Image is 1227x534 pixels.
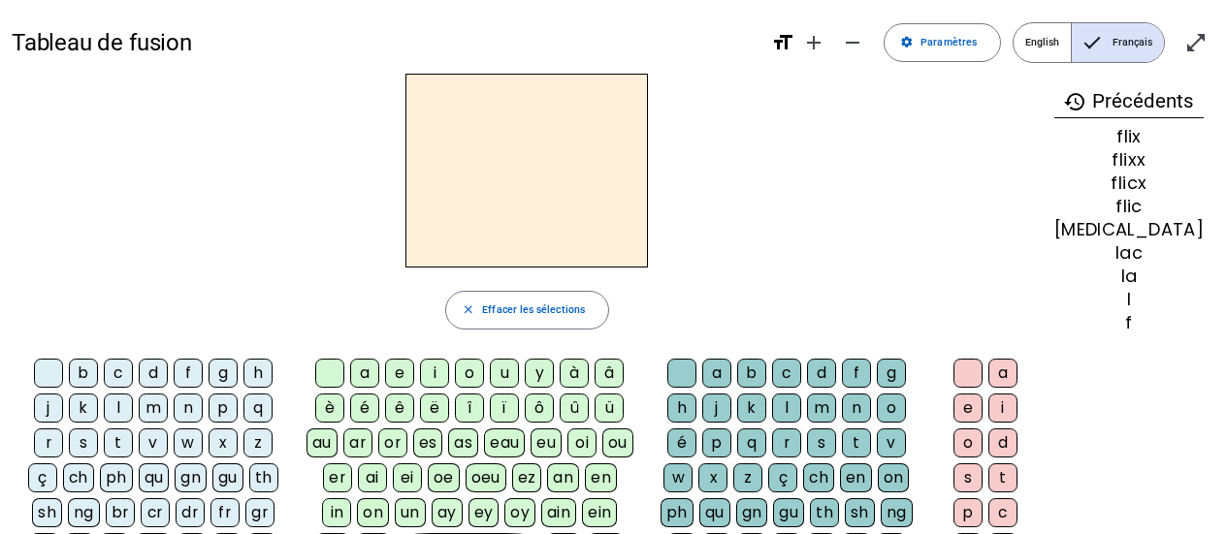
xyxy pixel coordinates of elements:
div: è [315,393,344,423]
div: r [772,428,801,457]
div: eau [484,428,525,457]
div: b [737,359,766,388]
div: f [1054,314,1204,331]
div: p [209,393,238,423]
div: v [877,428,906,457]
div: es [413,428,443,457]
div: o [455,359,484,388]
div: i [988,393,1017,423]
div: m [139,393,168,423]
div: a [702,359,731,388]
div: h [667,393,696,423]
div: un [395,498,426,527]
div: gn [175,463,207,492]
div: ay [432,498,463,527]
div: ê [385,393,414,423]
div: ng [881,498,913,527]
div: ë [420,393,449,423]
div: u [490,359,519,388]
div: oeu [466,463,506,492]
div: la [1054,267,1204,285]
div: au [307,428,338,457]
div: m [807,393,836,423]
div: ph [100,463,133,492]
div: é [350,393,379,423]
div: ar [343,428,372,457]
div: j [702,393,731,423]
div: f [174,359,203,388]
div: ch [803,463,834,492]
mat-icon: history [1063,90,1086,113]
div: er [323,463,352,492]
div: t [104,428,133,457]
div: a [988,359,1017,388]
div: c [772,359,801,388]
div: c [988,498,1017,527]
div: th [249,463,278,492]
div: br [106,498,135,527]
div: oe [428,463,460,492]
div: û [560,393,589,423]
div: qu [139,463,170,492]
mat-icon: close [462,303,475,317]
div: q [737,428,766,457]
div: n [174,393,203,423]
div: é [667,428,696,457]
div: o [877,393,906,423]
div: r [34,428,63,457]
h1: Tableau de fusion [12,19,759,66]
div: as [448,428,478,457]
div: s [69,428,98,457]
div: j [34,393,63,423]
div: s [807,428,836,457]
div: gu [212,463,243,492]
div: sh [32,498,62,527]
div: a [350,359,379,388]
span: Français [1072,23,1164,62]
div: ph [661,498,694,527]
div: flixx [1054,151,1204,169]
div: l [104,393,133,423]
div: n [842,393,871,423]
mat-icon: remove [841,31,864,54]
div: q [243,393,273,423]
div: ng [68,498,100,527]
mat-icon: open_in_full [1184,31,1208,54]
div: l [1054,291,1204,308]
div: p [702,428,731,457]
div: k [737,393,766,423]
div: ey [468,498,500,527]
div: o [953,428,983,457]
div: g [877,359,906,388]
div: oy [504,498,535,527]
div: gr [245,498,274,527]
div: ai [358,463,387,492]
div: th [810,498,839,527]
div: â [595,359,624,388]
div: à [560,359,589,388]
div: h [243,359,273,388]
div: y [525,359,554,388]
div: z [733,463,762,492]
div: l [772,393,801,423]
div: t [988,463,1017,492]
mat-icon: format_size [771,31,794,54]
div: x [698,463,727,492]
div: or [378,428,407,457]
div: d [139,359,168,388]
mat-button-toggle-group: Language selection [1013,22,1165,63]
div: k [69,393,98,423]
div: w [174,428,203,457]
div: ein [582,498,617,527]
button: Augmenter la taille de la police [794,23,833,62]
div: [MEDICAL_DATA] [1054,221,1204,238]
div: t [842,428,871,457]
div: on [878,463,910,492]
div: c [104,359,133,388]
div: f [842,359,871,388]
div: oi [567,428,597,457]
div: w [663,463,693,492]
div: fr [210,498,240,527]
button: Paramètres [884,23,1001,62]
div: e [953,393,983,423]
